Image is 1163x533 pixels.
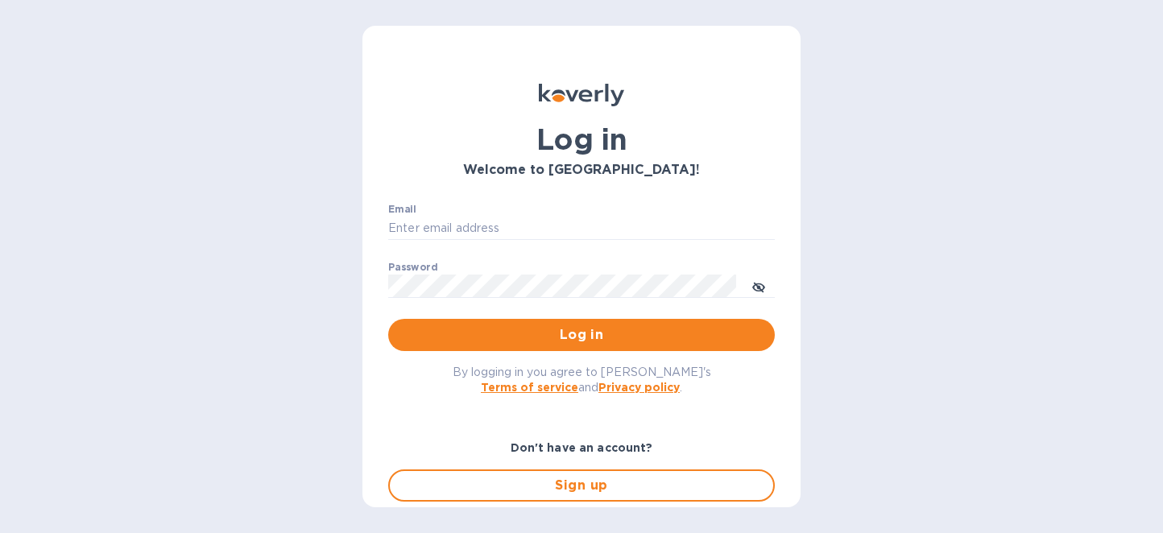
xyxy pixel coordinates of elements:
b: Don't have an account? [511,441,653,454]
span: Sign up [403,476,760,495]
a: Terms of service [481,381,578,394]
input: Enter email address [388,217,775,241]
span: By logging in you agree to [PERSON_NAME]'s and . [453,366,711,394]
h1: Log in [388,122,775,156]
button: Sign up [388,469,775,502]
span: Log in [401,325,762,345]
h3: Welcome to [GEOGRAPHIC_DATA]! [388,163,775,178]
label: Email [388,205,416,214]
img: Koverly [539,84,624,106]
label: Password [388,262,437,272]
a: Privacy policy [598,381,680,394]
button: toggle password visibility [743,270,775,302]
button: Log in [388,319,775,351]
